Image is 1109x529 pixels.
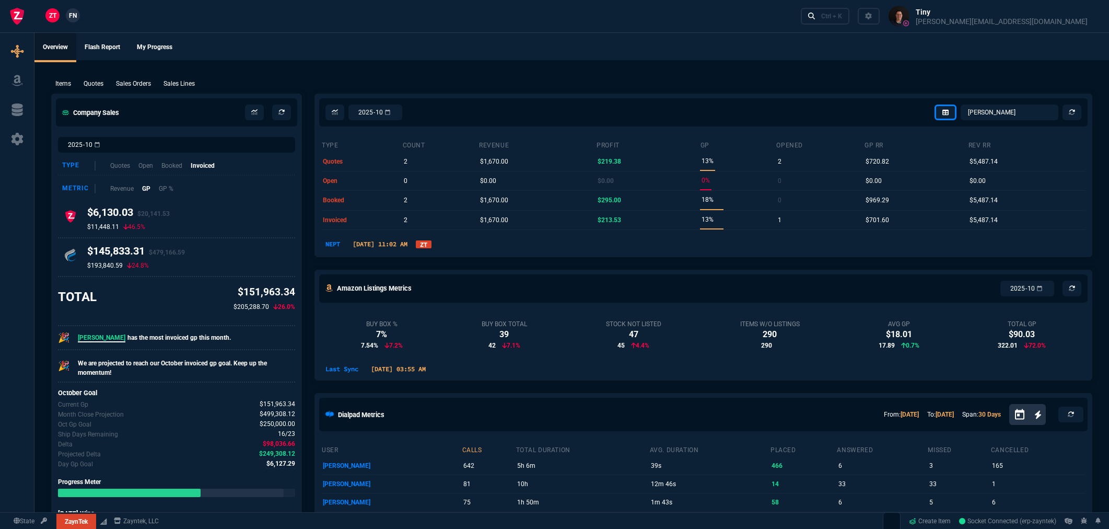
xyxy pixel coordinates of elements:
div: Stock Not Listed [606,320,661,328]
p: $1,670.00 [480,154,508,169]
p: 0.7% [901,341,919,350]
p: Quotes [84,79,103,88]
a: ZT [416,240,431,248]
span: $479,166.59 [149,249,185,256]
p: Span: [962,410,1001,419]
p: 0 [404,174,407,188]
h6: October Goal [58,389,295,397]
p: Revenue [110,184,134,193]
span: Delta divided by the remaining ship days. [266,459,295,469]
p: [DATE] 11:02 AM [348,239,412,249]
p: 2 [404,193,407,208]
a: 30 Days [978,411,1001,418]
p: 6 [992,495,1084,510]
span: Socket Connected (erp-zayntek) [959,517,1056,525]
p: Open [138,161,153,170]
h5: Dialpad Metrics [338,410,384,420]
div: Ctrl + K [821,12,842,20]
p: Company Gp Goal for Oct. [58,420,91,429]
p: spec.value [250,449,296,459]
p: 75 [463,495,513,510]
p: spec.value [250,419,296,429]
p: 1h 50m [517,495,648,510]
span: The difference between the current month's Gp and the goal. [263,439,295,449]
th: placed [770,442,836,456]
p: Progress Meter [58,477,295,487]
p: 81 [463,477,513,491]
p: 1m 43s [651,495,768,510]
div: 47 [606,328,661,341]
p: $213.53 [598,213,621,227]
p: $5,487.14 [970,193,998,208]
div: Metric [62,184,96,193]
td: open [321,171,402,190]
a: msbcCompanyName [111,516,162,526]
p: 58 [772,495,835,510]
p: To: [927,410,954,419]
span: Out of 23 ship days in Oct - there are 16 remaining. [278,429,295,439]
p: 0% [702,173,710,188]
a: API TOKEN [38,516,50,526]
div: $18.01 [879,328,919,341]
th: revenue [478,137,596,152]
div: Type [62,161,96,170]
p: $193,840.59 [87,261,123,270]
p: NEPT [321,239,344,249]
p: The difference between the current month's Gp and the goal. [58,440,73,449]
p: $0.00 [866,174,882,188]
th: calls [462,442,516,456]
p: $720.82 [866,154,889,169]
p: $205,288.70 [234,302,269,312]
p: 4.4% [631,341,649,350]
span: FN [69,11,77,20]
p: 🎉 [58,330,69,345]
p: We are projected to reach our October invoiced gp goal. Keep up the momentum! [78,359,295,377]
th: type [321,137,402,152]
p: Items [55,79,71,88]
a: My Progress [129,33,181,62]
div: Buy Box Total [482,320,527,328]
h3: TOTAL [58,289,97,305]
p: 5h 6m [517,458,648,473]
p: 7.1% [502,341,520,350]
span: 322.01 [998,341,1018,350]
td: invoiced [321,210,402,229]
th: cancelled [990,442,1085,456]
p: 39s [651,458,768,473]
p: 2 [404,154,407,169]
a: [DATE] [901,411,919,418]
p: 1 [992,477,1084,491]
div: 290 [740,328,800,341]
p: GP % [159,184,173,193]
th: answered [836,442,927,456]
p: $151,963.34 [234,285,295,300]
a: Flash Report [76,33,129,62]
p: 33 [838,477,926,491]
th: Profit [596,137,700,152]
p: spec.value [257,459,296,469]
p: 24.8% [127,261,149,270]
p: 165 [992,458,1084,473]
p: [PERSON_NAME] [323,495,460,510]
p: has the most invoiced gp this month. [78,333,231,342]
th: avg. duration [649,442,771,456]
div: Items w/o Listings [740,320,800,328]
p: 1 [778,213,781,227]
p: $219.38 [598,154,621,169]
p: Delta divided by the remaining ship days. [58,459,93,469]
p: Booked [161,161,182,170]
p: 10h [517,477,648,491]
p: 🎉 [58,359,69,373]
h5: Company Sales [62,108,119,118]
p: 2 [404,213,407,227]
p: $11,448.11 [87,223,119,231]
p: From: [884,410,919,419]
p: $969.29 [866,193,889,208]
p: Sales Lines [164,79,195,88]
a: Overview [34,33,76,62]
p: Last Sync [321,364,363,374]
span: 290 [761,341,772,350]
p: $0.00 [970,174,986,188]
p: $5,487.14 [970,154,998,169]
h5: Amazon Listings Metrics [337,283,412,293]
